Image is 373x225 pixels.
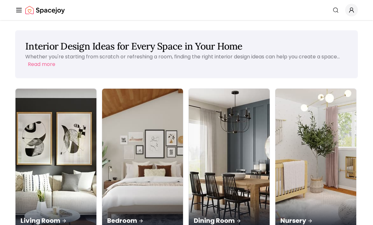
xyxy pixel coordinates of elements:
[28,61,55,68] button: Read more
[25,53,340,60] p: Whether you're starting from scratch or refreshing a room, finding the right interior design idea...
[21,216,91,225] p: Living Room
[194,216,265,225] p: Dining Room
[280,216,351,225] p: Nursery
[25,4,65,16] img: Spacejoy Logo
[25,4,65,16] a: Spacejoy
[107,216,178,225] p: Bedroom
[25,40,348,52] h1: Interior Design Ideas for Every Space in Your Home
